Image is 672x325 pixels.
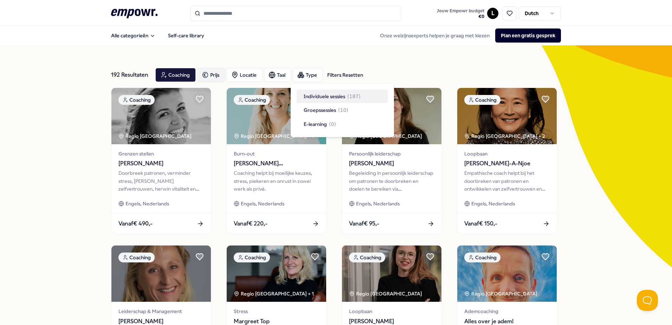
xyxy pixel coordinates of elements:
span: Engels, Nederlands [356,200,400,208]
button: Plan een gratis gesprek [495,28,561,43]
img: package image [227,246,326,302]
span: Persoonlijk leiderschap [349,150,434,158]
div: Coaching [234,253,270,262]
span: [PERSON_NAME][GEOGRAPHIC_DATA] [234,159,319,168]
span: ( 187 ) [347,93,361,100]
input: Search for products, categories or subcategories [190,6,401,21]
span: Vanaf € 150,- [464,219,497,228]
span: ( 10 ) [338,106,348,114]
div: Regio [GEOGRAPHIC_DATA] + 2 [464,132,545,140]
span: [PERSON_NAME] [118,159,204,168]
button: Jouw Empowr budget€0 [435,7,486,21]
a: Jouw Empowr budget€0 [434,6,487,21]
div: Onze welzijnsexperts helpen je graag met kiezen [374,28,561,43]
button: Locatie [227,68,263,82]
div: Regio [GEOGRAPHIC_DATA] + 1 [234,290,314,298]
span: Loopbaan [349,307,434,315]
div: Begeleiding in persoonlijk leiderschap om patronen te doorbreken en doelen te bereiken via bewust... [349,169,434,193]
img: package image [342,246,441,302]
span: [PERSON_NAME] [349,159,434,168]
div: Regio [GEOGRAPHIC_DATA] [349,290,423,298]
div: Filters Resetten [327,71,363,79]
button: Alle categorieën [105,28,161,43]
div: Doorbreek patronen, verminder stress, [PERSON_NAME] zelfvertrouwen, herwin vitaliteit en kies voo... [118,169,204,193]
span: Stress [234,307,319,315]
div: 192 Resultaten [111,68,150,82]
button: Coaching [155,68,196,82]
img: package image [457,246,557,302]
span: Burn-out [234,150,319,158]
button: Taal [264,68,291,82]
div: Regio [GEOGRAPHIC_DATA] + 1 [234,132,314,140]
span: Individuele sessies [304,93,345,100]
span: Vanaf € 95,- [349,219,379,228]
span: Grenzen stellen [118,150,204,158]
span: E-learning [304,120,327,128]
div: Suggestions [297,89,388,131]
span: Vanaf € 490,- [118,219,153,228]
div: Coaching [464,95,500,105]
div: Coaching [349,253,385,262]
span: Vanaf € 220,- [234,219,267,228]
a: package imageCoachingRegio [GEOGRAPHIC_DATA] + 1Burn-out[PERSON_NAME][GEOGRAPHIC_DATA]Coaching he... [226,88,327,234]
img: package image [457,88,557,144]
a: package imageCoachingRegio [GEOGRAPHIC_DATA] Grenzen stellen[PERSON_NAME]Doorbreek patronen, verm... [111,88,211,234]
div: Coaching [234,95,270,105]
div: Regio [GEOGRAPHIC_DATA] [118,132,193,140]
span: Engels, Nederlands [241,200,284,208]
div: Coaching [118,95,155,105]
button: Prijs [197,68,225,82]
span: Engels, Nederlands [125,200,169,208]
div: Coaching helpt bij moeilijke keuzes, stress, piekeren en onrust in zowel werk als privé. [234,169,319,193]
img: package image [227,88,326,144]
div: Regio [GEOGRAPHIC_DATA] [464,290,538,298]
span: ( 0 ) [329,120,336,128]
img: package image [111,246,211,302]
div: Coaching [464,253,500,262]
span: € 0 [437,14,484,19]
nav: Main [105,28,210,43]
span: [PERSON_NAME]-A-Njoe [464,159,550,168]
div: Empathische coach helpt bij het doorbreken van patronen en ontwikkelen van zelfvertrouwen en inne... [464,169,550,193]
span: Jouw Empowr budget [437,8,484,14]
iframe: Help Scout Beacon - Open [637,290,658,311]
span: Leiderschap & Management [118,307,204,315]
a: Self-care library [162,28,210,43]
span: Loopbaan [464,150,550,158]
span: Ademcoaching [464,307,550,315]
a: package imageCoachingRegio [GEOGRAPHIC_DATA] Persoonlijk leiderschap[PERSON_NAME]Begeleiding in p... [342,88,442,234]
button: Type [293,68,323,82]
span: Groepssessies [304,106,336,114]
a: package imageCoachingRegio [GEOGRAPHIC_DATA] + 2Loopbaan[PERSON_NAME]-A-NjoeEmpathische coach hel... [457,88,557,234]
button: L [487,8,498,19]
span: Engels, Nederlands [471,200,515,208]
div: Coaching [118,253,155,262]
img: package image [111,88,211,144]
